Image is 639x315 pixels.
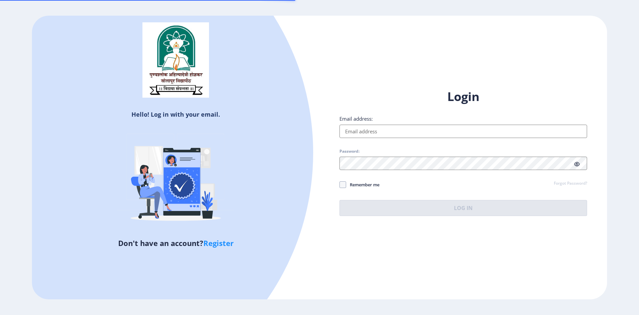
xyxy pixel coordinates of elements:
[339,125,587,138] input: Email address
[339,149,359,154] label: Password:
[339,200,587,216] button: Log In
[142,22,209,98] img: sulogo.png
[117,121,234,238] img: Verified-rafiki.svg
[203,238,234,248] a: Register
[37,238,315,248] h5: Don't have an account?
[339,115,373,122] label: Email address:
[339,89,587,105] h1: Login
[554,181,587,187] a: Forgot Password?
[346,181,379,189] span: Remember me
